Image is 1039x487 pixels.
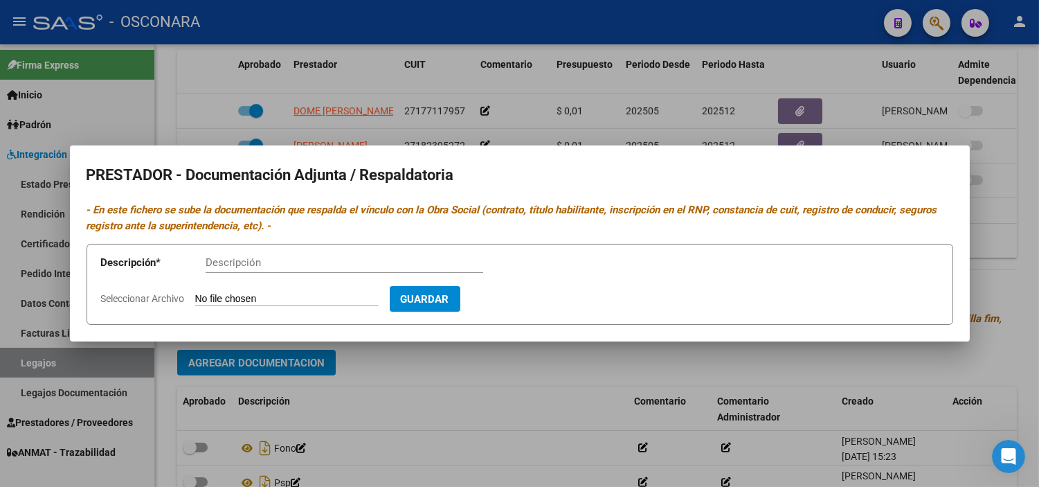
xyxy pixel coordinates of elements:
[87,204,937,232] i: - En este fichero se sube la documentación que respalda el vínculo con la Obra Social (contrato, ...
[101,293,185,304] span: Seleccionar Archivo
[390,286,460,312] button: Guardar
[992,440,1025,473] iframe: Intercom live chat
[87,162,953,188] h2: PRESTADOR - Documentación Adjunta / Respaldatoria
[101,255,206,271] p: Descripción
[401,293,449,306] span: Guardar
